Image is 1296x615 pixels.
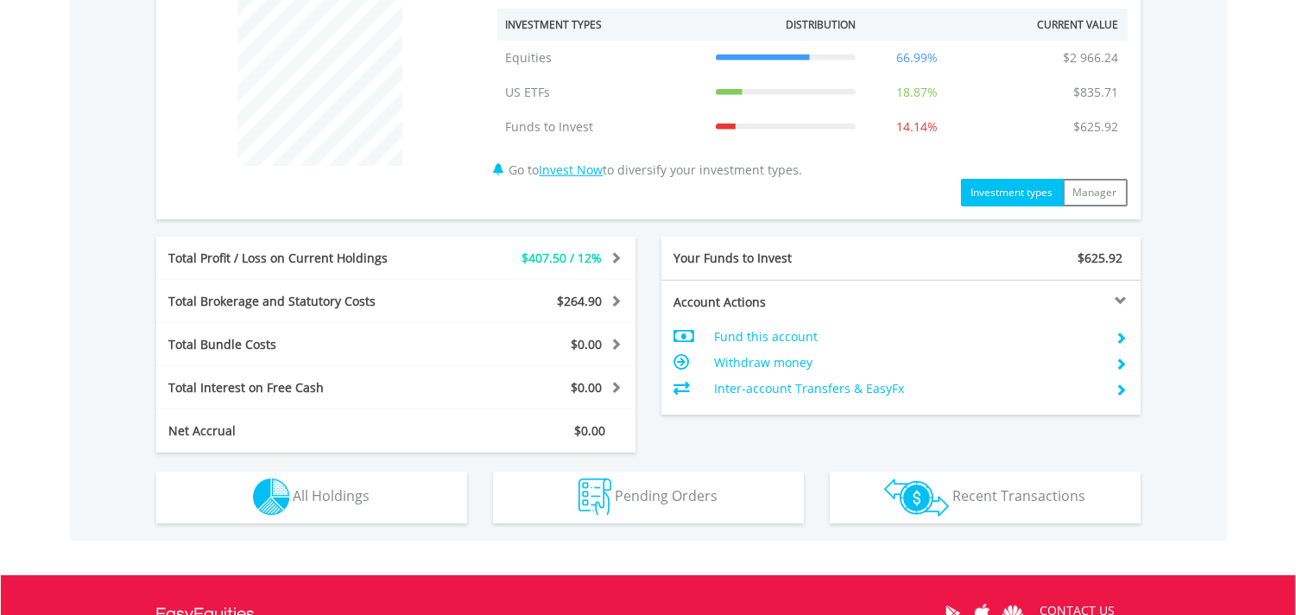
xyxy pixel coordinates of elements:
[952,486,1085,505] span: Recent Transactions
[961,179,1064,206] button: Investment types
[497,75,707,110] td: US ETFs
[830,472,1141,523] button: Recent Transactions
[575,422,606,439] span: $0.00
[714,376,1102,402] td: Inter-account Transfers & EasyFx
[1063,179,1128,206] button: Manager
[786,17,856,32] div: Distribution
[522,250,603,266] span: $407.50 / 12%
[294,486,370,505] span: All Holdings
[1078,250,1123,266] span: $625.92
[497,9,707,41] th: Investment Types
[864,41,970,75] td: 66.99%
[1065,110,1128,144] td: $625.92
[558,293,603,309] span: $264.90
[714,350,1102,376] td: Withdraw money
[493,472,804,523] button: Pending Orders
[970,9,1128,41] th: Current Value
[864,110,970,144] td: 14.14%
[661,294,901,311] div: Account Actions
[156,472,467,523] button: All Holdings
[497,110,707,144] td: Funds to Invest
[156,293,436,310] div: Total Brokerage and Statutory Costs
[253,479,290,516] img: holdings-wht.png
[884,479,949,517] img: transactions-zar-wht.png
[156,336,436,353] div: Total Bundle Costs
[572,379,603,396] span: $0.00
[615,486,718,505] span: Pending Orders
[1055,41,1128,75] td: $2 966.24
[156,422,436,440] div: Net Accrual
[156,250,436,267] div: Total Profit / Loss on Current Holdings
[540,162,604,178] a: Invest Now
[714,324,1102,350] td: Fund this account
[864,75,970,110] td: 18.87%
[1065,75,1128,110] td: $835.71
[661,250,901,267] div: Your Funds to Invest
[497,41,707,75] td: Equities
[572,336,603,352] span: $0.00
[156,379,436,396] div: Total Interest on Free Cash
[578,479,611,516] img: pending_instructions-wht.png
